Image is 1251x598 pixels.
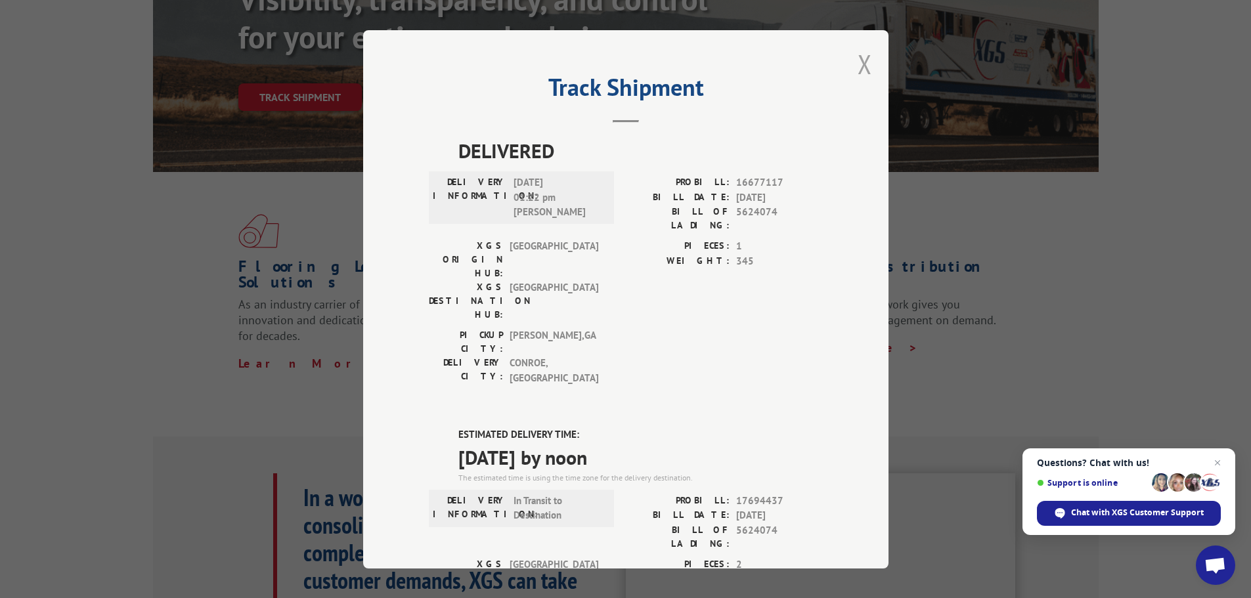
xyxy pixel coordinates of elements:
[510,557,598,598] span: [GEOGRAPHIC_DATA]
[1037,478,1147,488] span: Support is online
[1210,455,1225,471] span: Close chat
[626,508,730,523] label: BILL DATE:
[458,471,823,483] div: The estimated time is using the time zone for the delivery destination.
[736,253,823,268] span: 345
[510,356,598,385] span: CONROE , [GEOGRAPHIC_DATA]
[626,523,730,550] label: BILL OF LADING:
[736,557,823,572] span: 2
[626,253,730,268] label: WEIGHT:
[458,136,823,165] span: DELIVERED
[736,523,823,550] span: 5624074
[736,190,823,205] span: [DATE]
[736,239,823,254] span: 1
[433,175,507,220] label: DELIVERY INFORMATION:
[858,47,872,81] button: Close modal
[736,493,823,508] span: 17694437
[510,280,598,322] span: [GEOGRAPHIC_DATA]
[736,175,823,190] span: 16677117
[510,328,598,356] span: [PERSON_NAME] , GA
[429,280,503,322] label: XGS DESTINATION HUB:
[736,205,823,232] span: 5624074
[514,175,602,220] span: [DATE] 01:22 pm [PERSON_NAME]
[1037,458,1221,468] span: Questions? Chat with us!
[626,239,730,254] label: PIECES:
[514,493,602,523] span: In Transit to Destination
[433,493,507,523] label: DELIVERY INFORMATION:
[1037,501,1221,526] div: Chat with XGS Customer Support
[429,328,503,356] label: PICKUP CITY:
[626,205,730,232] label: BILL OF LADING:
[458,442,823,471] span: [DATE] by noon
[429,78,823,103] h2: Track Shipment
[736,508,823,523] span: [DATE]
[510,239,598,280] span: [GEOGRAPHIC_DATA]
[1071,507,1204,519] span: Chat with XGS Customer Support
[429,239,503,280] label: XGS ORIGIN HUB:
[429,557,503,598] label: XGS ORIGIN HUB:
[1196,545,1235,585] div: Open chat
[626,175,730,190] label: PROBILL:
[429,356,503,385] label: DELIVERY CITY:
[626,493,730,508] label: PROBILL:
[626,557,730,572] label: PIECES:
[458,427,823,442] label: ESTIMATED DELIVERY TIME:
[626,190,730,205] label: BILL DATE:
